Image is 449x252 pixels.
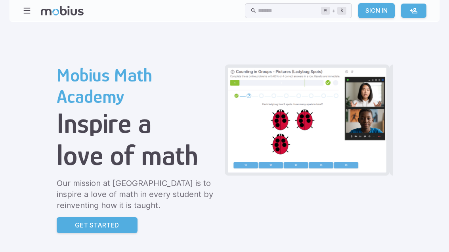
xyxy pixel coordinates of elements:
[228,68,386,172] img: Grade 2 Class
[57,139,218,171] h1: love of math
[75,220,119,230] p: Get Started
[321,7,330,15] kbd: ⌘
[57,64,218,107] h2: Mobius Math Academy
[321,6,346,15] div: +
[337,7,346,15] kbd: k
[358,3,395,18] a: Sign In
[57,107,218,139] h1: Inspire a
[57,217,138,233] a: Get Started
[57,178,218,211] p: Our mission at [GEOGRAPHIC_DATA] is to inspire a love of math in every student by reinventing how...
